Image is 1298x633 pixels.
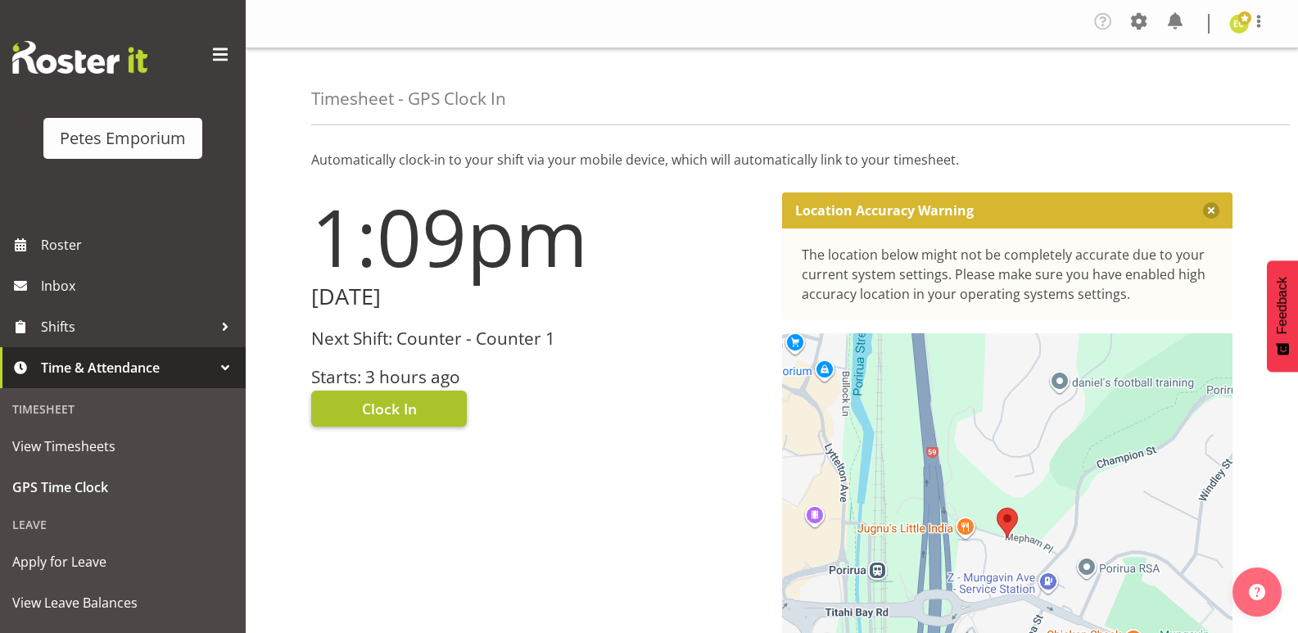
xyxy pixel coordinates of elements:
[12,590,233,615] span: View Leave Balances
[311,192,762,281] h1: 1:09pm
[4,582,242,623] a: View Leave Balances
[311,150,1232,170] p: Automatically clock-in to your shift via your mobile device, which will automatically link to you...
[362,398,417,419] span: Clock In
[1203,202,1219,219] button: Close message
[4,392,242,426] div: Timesheet
[4,508,242,541] div: Leave
[1267,260,1298,372] button: Feedback - Show survey
[311,368,762,387] h3: Starts: 3 hours ago
[4,467,242,508] a: GPS Time Clock
[311,391,467,427] button: Clock In
[311,284,762,310] h2: [DATE]
[795,202,974,219] p: Location Accuracy Warning
[41,314,213,339] span: Shifts
[4,426,242,467] a: View Timesheets
[12,549,233,574] span: Apply for Leave
[1249,584,1265,600] img: help-xxl-2.png
[1275,277,1290,334] span: Feedback
[311,89,506,108] h4: Timesheet - GPS Clock In
[12,475,233,500] span: GPS Time Clock
[1229,14,1249,34] img: emma-croft7499.jpg
[41,355,213,380] span: Time & Attendance
[41,274,237,298] span: Inbox
[60,126,186,151] div: Petes Emporium
[311,329,762,348] h3: Next Shift: Counter - Counter 1
[12,434,233,459] span: View Timesheets
[4,541,242,582] a: Apply for Leave
[12,41,147,74] img: Rosterit website logo
[41,233,237,257] span: Roster
[802,245,1214,304] div: The location below might not be completely accurate due to your current system settings. Please m...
